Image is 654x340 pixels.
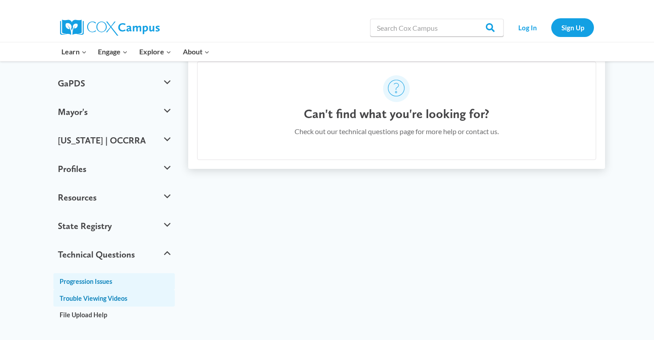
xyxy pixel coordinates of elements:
button: Mayor's [53,98,175,126]
input: Search Cox Campus [370,19,504,37]
button: GaPDS [53,69,175,98]
button: Child menu of Engage [93,42,134,61]
nav: Primary Navigation [56,42,215,61]
a: Progression Issues [53,273,175,290]
button: Child menu of About [177,42,215,61]
button: State Registry [53,212,175,240]
a: Sign Up [551,18,594,37]
img: Cox Campus [60,20,160,36]
button: Profiles [53,155,175,183]
button: [US_STATE] | OCCRRA [53,126,175,155]
p: Check out our technical questions page for more help or contact us. [295,126,499,137]
h4: Can't find what you're looking for? [304,107,489,122]
a: Log In [508,18,547,37]
a: Trouble Viewing Videos [53,290,175,306]
nav: Secondary Navigation [508,18,594,37]
button: Child menu of Explore [133,42,177,61]
button: Resources [53,183,175,212]
button: Technical Questions [53,240,175,269]
a: File Upload Help [53,307,175,323]
button: Child menu of Learn [56,42,93,61]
